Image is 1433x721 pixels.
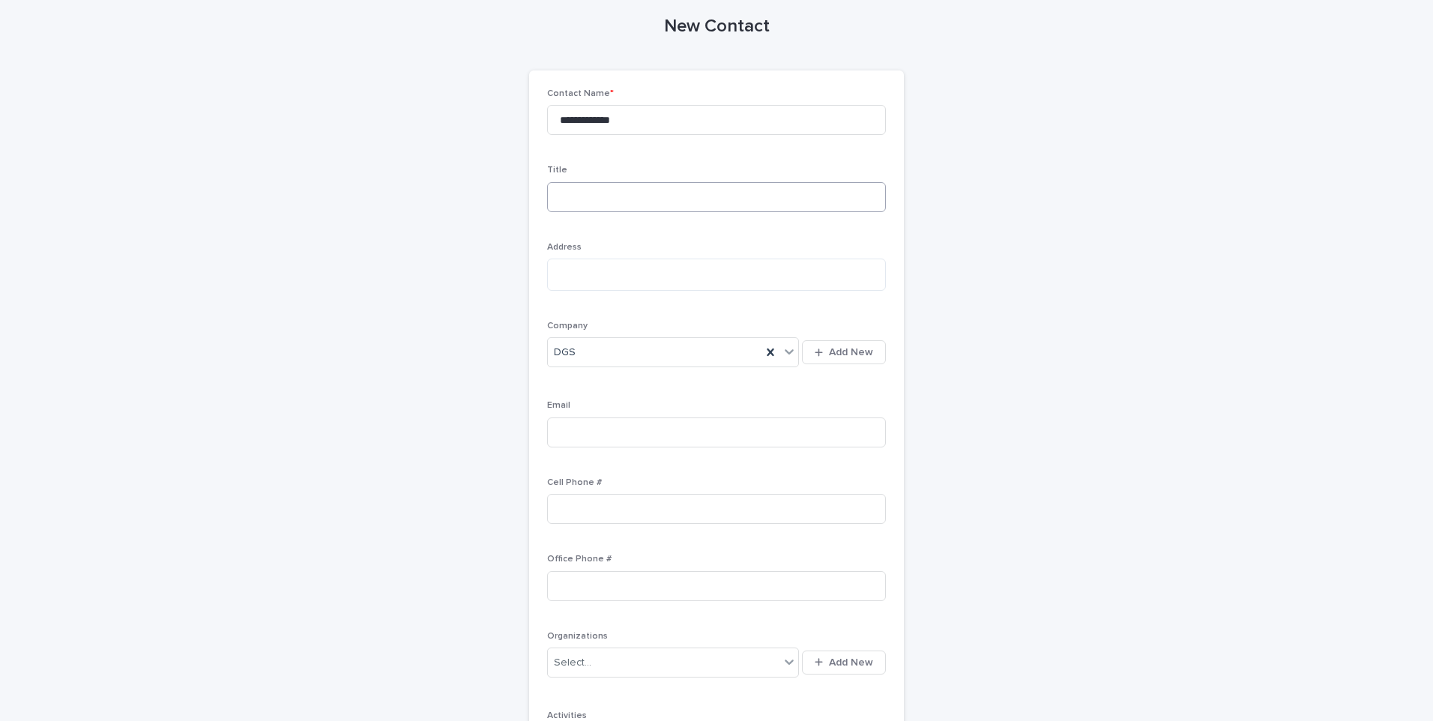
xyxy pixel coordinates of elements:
h1: New Contact [529,16,904,37]
button: Add New [802,340,886,364]
span: Activities [547,711,587,720]
span: Title [547,166,567,175]
button: Add New [802,651,886,675]
span: Organizations [547,632,608,641]
div: Select... [554,655,591,671]
span: Cell Phone # [547,478,602,487]
span: Address [547,243,582,252]
span: Email [547,401,570,410]
span: DGS [554,345,576,360]
span: Add New [829,347,873,358]
span: Add New [829,657,873,668]
span: Office Phone # [547,555,612,564]
span: Contact Name [547,89,614,98]
span: Company [547,322,588,331]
